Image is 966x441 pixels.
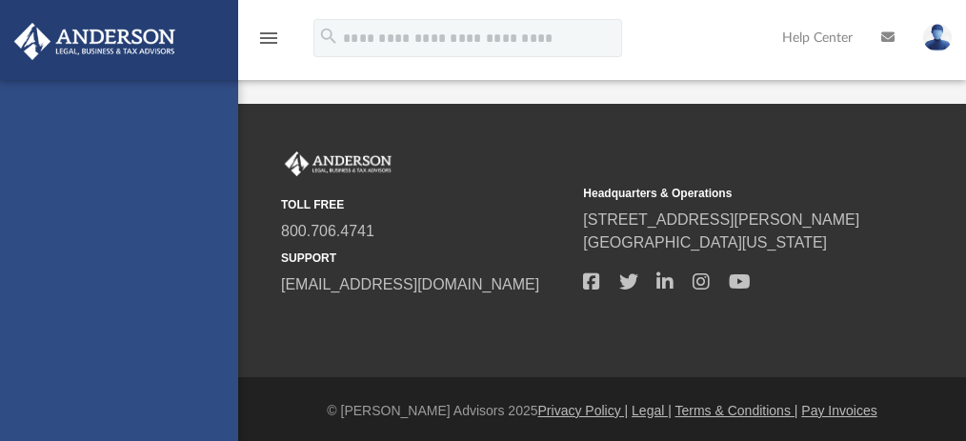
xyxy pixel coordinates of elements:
[281,276,539,292] a: [EMAIL_ADDRESS][DOMAIN_NAME]
[281,151,395,176] img: Anderson Advisors Platinum Portal
[583,211,859,228] a: [STREET_ADDRESS][PERSON_NAME]
[281,250,570,267] small: SUPPORT
[583,185,872,202] small: Headquarters & Operations
[538,403,629,418] a: Privacy Policy |
[801,403,876,418] a: Pay Invoices
[9,23,181,60] img: Anderson Advisors Platinum Portal
[281,223,374,239] a: 800.706.4741
[923,24,952,51] img: User Pic
[632,403,672,418] a: Legal |
[675,403,798,418] a: Terms & Conditions |
[318,26,339,47] i: search
[238,401,966,421] div: © [PERSON_NAME] Advisors 2025
[281,196,570,213] small: TOLL FREE
[257,27,280,50] i: menu
[257,36,280,50] a: menu
[583,234,827,251] a: [GEOGRAPHIC_DATA][US_STATE]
